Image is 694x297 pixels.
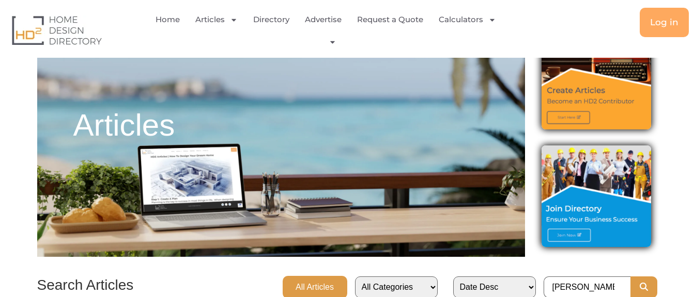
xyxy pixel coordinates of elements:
[542,145,651,247] img: directory
[253,8,289,31] a: Directory
[542,145,651,251] a: directory
[195,8,238,31] a: Articles
[357,8,423,31] a: Request a Quote
[439,8,496,31] a: Calculators
[142,8,518,53] nav: Menu
[650,18,678,27] span: Log in
[305,8,342,31] a: Advertise
[63,107,175,167] h2: Articles
[542,28,651,133] a: article
[542,28,651,129] img: article
[640,8,689,37] a: Log in
[156,8,180,31] a: Home
[37,276,134,294] h3: Search Articles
